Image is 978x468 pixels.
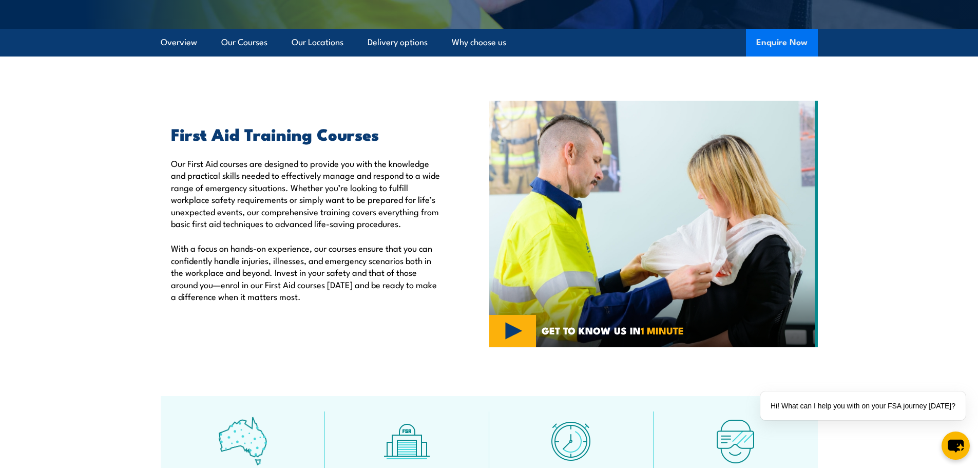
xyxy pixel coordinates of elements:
[711,417,760,465] img: tech-icon
[292,29,343,56] a: Our Locations
[489,101,818,347] img: Fire & Safety Australia deliver Health and Safety Representatives Training Courses – HSR Training
[542,326,684,335] span: GET TO KNOW US IN
[218,417,267,465] img: auswide-icon
[746,29,818,57] button: Enquire Now
[382,417,431,465] img: facilities-icon
[760,391,966,420] div: Hi! What can I help you with on your FSA journey [DATE]?
[452,29,506,56] a: Why choose us
[171,126,442,141] h2: First Aid Training Courses
[171,157,442,229] p: Our First Aid courses are designed to provide you with the knowledge and practical skills needed ...
[368,29,428,56] a: Delivery options
[641,323,684,338] strong: 1 MINUTE
[221,29,267,56] a: Our Courses
[161,29,197,56] a: Overview
[171,242,442,302] p: With a focus on hands-on experience, our courses ensure that you can confidently handle injuries,...
[942,432,970,460] button: chat-button
[547,417,596,465] img: fast-icon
